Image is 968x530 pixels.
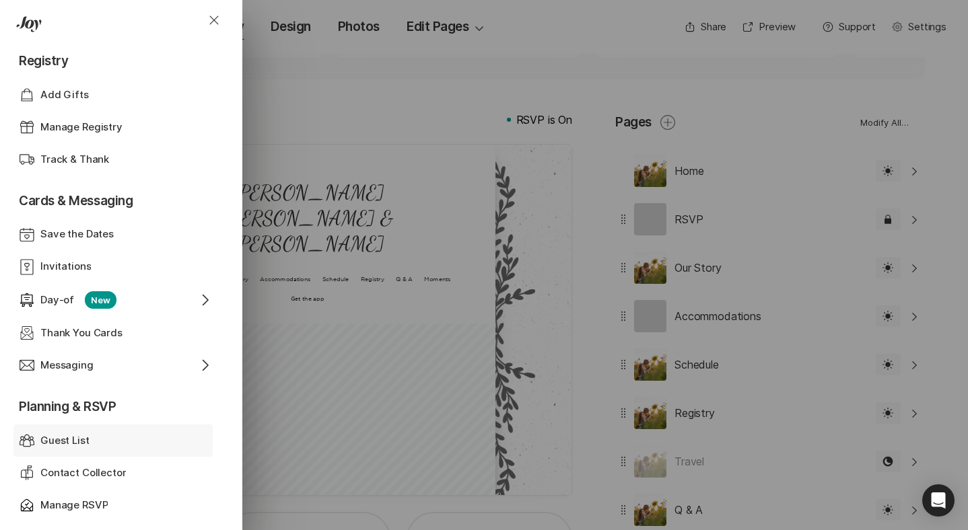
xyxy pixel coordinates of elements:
[699,233,748,262] a: Moments
[40,293,74,308] p: Day-of
[19,111,218,143] a: Manage Registry
[19,489,218,521] a: Manage RSVP
[40,433,90,449] p: Guest List
[19,251,218,283] a: Invitations
[40,465,126,481] p: Contact Collector
[454,268,516,297] a: Get the app
[40,120,123,135] p: Manage Registry
[242,65,727,206] p: [PERSON_NAME] [PERSON_NAME] & [PERSON_NAME]
[19,143,218,176] a: Track & Thank
[40,326,123,341] p: Thank You Cards
[512,233,561,262] a: Schedule
[19,176,218,219] p: Cards & Messaging
[222,233,253,262] a: Home
[19,79,218,111] a: Add Gifts
[19,424,218,457] a: Guest List
[922,484,955,517] div: Open Intercom Messenger
[40,87,89,103] p: Add Gifts
[398,233,491,262] a: Accommodations
[40,498,108,513] p: Manage RSVP
[40,358,94,373] p: Messaging
[40,259,91,274] p: Invitations
[190,4,238,36] button: Close
[582,233,625,262] a: Registry
[85,291,116,309] p: New
[647,233,678,262] a: Q & A
[19,457,218,489] a: Contact Collector
[40,227,114,242] p: Save the Dates
[19,219,218,251] a: Save the Dates
[40,152,109,167] p: Track & Thank
[19,317,218,349] a: Thank You Cards
[19,381,218,424] p: Planning & RSVP
[275,233,304,262] a: RSVP
[19,36,218,79] p: Registry
[326,233,376,262] a: Our Story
